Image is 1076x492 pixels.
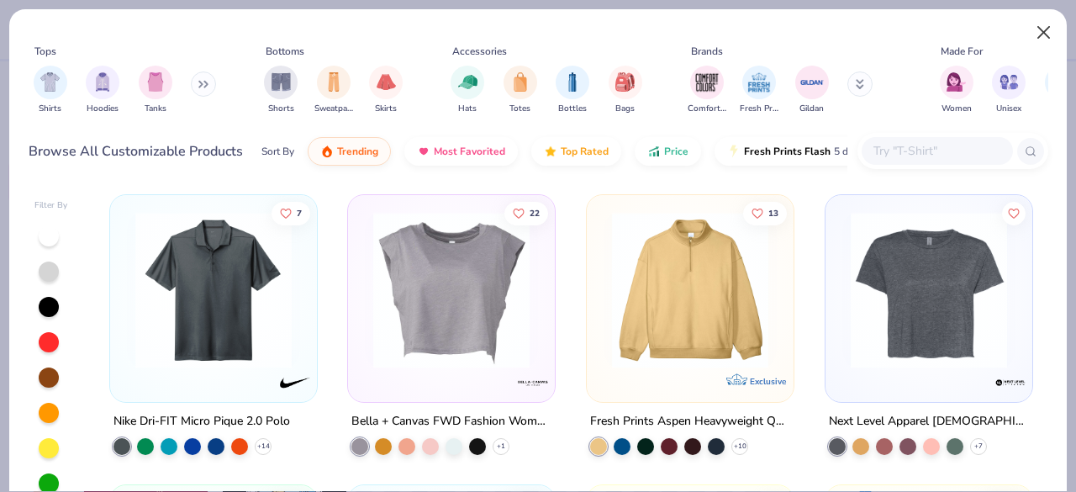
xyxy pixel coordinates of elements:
div: filter for Women [940,66,973,115]
div: filter for Skirts [369,66,403,115]
button: Close [1028,17,1060,49]
span: Totes [509,103,530,115]
span: + 1 [497,442,505,452]
span: Unisex [996,103,1021,115]
div: Filter By [34,199,68,212]
div: filter for Bags [609,66,642,115]
div: filter for Hoodies [86,66,119,115]
div: filter for Comfort Colors [688,66,726,115]
button: Like [272,201,310,225]
img: Tanks Image [146,72,165,92]
button: filter button [556,66,589,115]
img: trending.gif [320,145,334,158]
img: Women Image [947,72,966,92]
div: filter for Sweatpants [314,66,353,115]
img: Nike logo [277,366,311,399]
div: Browse All Customizable Products [29,141,243,161]
button: filter button [688,66,726,115]
div: Accessories [452,44,507,59]
div: Tops [34,44,56,59]
input: Try "T-Shirt" [872,141,1001,161]
div: filter for Shorts [264,66,298,115]
img: flash.gif [727,145,741,158]
button: filter button [940,66,973,115]
img: Bottles Image [563,72,582,92]
div: filter for Hats [451,66,484,115]
div: filter for Gildan [795,66,829,115]
span: Skirts [375,103,397,115]
button: filter button [992,66,1026,115]
button: Most Favorited [404,137,518,166]
span: Exclusive [750,376,786,387]
div: filter for Unisex [992,66,1026,115]
button: filter button [369,66,403,115]
button: Like [1002,201,1026,225]
span: Bottles [558,103,587,115]
img: a5fef0f3-26ac-4d1f-8e04-62fc7b7c0c3a [604,212,777,368]
img: Next Level Apparel logo [994,366,1027,399]
span: Sweatpants [314,103,353,115]
button: filter button [609,66,642,115]
div: Made For [941,44,983,59]
button: filter button [504,66,537,115]
span: Top Rated [561,145,609,158]
img: Hats Image [458,72,477,92]
span: 13 [768,209,778,217]
button: Trending [308,137,391,166]
img: c768ab5a-8da2-4a2e-b8dd-29752a77a1e5 [365,212,538,368]
img: Fresh Prints Image [746,70,772,95]
img: Unisex Image [1000,72,1019,92]
img: c38c874d-42b5-4d71-8780-7fdc484300a7 [842,212,1015,368]
span: Women [941,103,972,115]
div: Sort By [261,144,294,159]
img: Shirts Image [40,72,60,92]
button: Like [505,201,549,225]
img: Gildan Image [799,70,825,95]
button: filter button [139,66,172,115]
img: Bags Image [615,72,634,92]
span: + 14 [256,442,269,452]
div: Nike Dri-FIT Micro Pique 2.0 Polo [113,411,290,432]
span: 5 day delivery [834,142,896,161]
img: Comfort Colors Image [694,70,720,95]
span: + 10 [734,442,746,452]
button: Price [635,137,701,166]
img: most_fav.gif [417,145,430,158]
img: 21fda654-1eb2-4c2c-b188-be26a870e180 [127,212,300,368]
img: Totes Image [511,72,530,92]
button: filter button [314,66,353,115]
button: Fresh Prints Flash5 day delivery [715,137,909,166]
span: Gildan [799,103,824,115]
img: TopRated.gif [544,145,557,158]
img: Skirts Image [377,72,396,92]
button: filter button [34,66,67,115]
span: Shorts [268,103,294,115]
div: filter for Fresh Prints [740,66,778,115]
div: filter for Totes [504,66,537,115]
span: Trending [337,145,378,158]
div: filter for Tanks [139,66,172,115]
span: + 7 [974,442,983,452]
span: 7 [297,209,302,217]
span: Price [664,145,688,158]
button: filter button [86,66,119,115]
button: Like [743,201,787,225]
span: 22 [530,209,541,217]
img: Hoodies Image [93,72,112,92]
img: Bella + Canvas logo [516,366,550,399]
span: Comfort Colors [688,103,726,115]
img: 24bf7366-3a35-45c3-93fe-33e7e862fc5a [299,212,472,368]
div: filter for Shirts [34,66,67,115]
span: Most Favorited [434,145,505,158]
button: filter button [795,66,829,115]
img: Shorts Image [272,72,291,92]
div: filter for Bottles [556,66,589,115]
button: filter button [264,66,298,115]
span: Hats [458,103,477,115]
span: Fresh Prints [740,103,778,115]
span: Tanks [145,103,166,115]
span: Hoodies [87,103,119,115]
div: Brands [691,44,723,59]
button: filter button [740,66,778,115]
div: Bottoms [266,44,304,59]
